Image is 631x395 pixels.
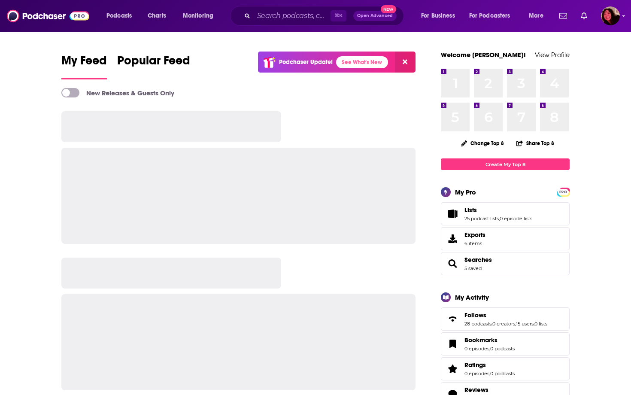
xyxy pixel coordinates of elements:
a: Show notifications dropdown [577,9,591,23]
button: Show profile menu [601,6,620,25]
a: My Feed [61,53,107,79]
span: Exports [464,231,485,239]
a: Follows [464,311,547,319]
span: For Podcasters [469,10,510,22]
span: Searches [441,252,570,275]
a: 0 episode lists [500,216,532,222]
span: Monitoring [183,10,213,22]
a: Show notifications dropdown [556,9,570,23]
a: Popular Feed [117,53,190,79]
a: Welcome [PERSON_NAME]! [441,51,526,59]
a: See What's New [336,56,388,68]
span: , [491,321,492,327]
a: Ratings [444,363,461,375]
a: 25 podcast lists [464,216,499,222]
span: Follows [441,307,570,331]
span: Logged in as Kathryn-Musilek [601,6,620,25]
a: View Profile [535,51,570,59]
span: Bookmarks [441,332,570,355]
a: Reviews [464,386,515,394]
span: For Business [421,10,455,22]
span: , [489,371,490,377]
button: open menu [464,9,523,23]
img: Podchaser - Follow, Share and Rate Podcasts [7,8,89,24]
span: Lists [441,202,570,225]
span: More [529,10,543,22]
span: , [489,346,490,352]
span: Popular Feed [117,53,190,73]
span: Ratings [464,361,486,369]
span: New [381,5,396,13]
span: Bookmarks [464,336,498,344]
button: open menu [415,9,466,23]
span: PRO [558,189,568,195]
span: Follows [464,311,486,319]
a: 0 podcasts [490,371,515,377]
span: Lists [464,206,477,214]
button: Change Top 8 [456,138,509,149]
span: ⌘ K [331,10,346,21]
span: Exports [444,233,461,245]
a: PRO [558,188,568,195]
span: , [499,216,500,222]
span: Ratings [441,357,570,380]
span: My Feed [61,53,107,73]
span: , [534,321,534,327]
span: , [515,321,516,327]
button: open menu [177,9,224,23]
input: Search podcasts, credits, & more... [254,9,331,23]
a: Create My Top 8 [441,158,570,170]
span: Podcasts [106,10,132,22]
button: open menu [523,9,554,23]
a: New Releases & Guests Only [61,88,174,97]
a: Ratings [464,361,515,369]
span: Open Advanced [357,14,393,18]
div: Search podcasts, credits, & more... [238,6,412,26]
a: Exports [441,227,570,250]
a: Bookmarks [444,338,461,350]
button: open menu [100,9,143,23]
span: 6 items [464,240,485,246]
a: Searches [464,256,492,264]
p: Podchaser Update! [279,58,333,66]
div: My Activity [455,293,489,301]
div: My Pro [455,188,476,196]
a: 0 creators [492,321,515,327]
a: Lists [444,208,461,220]
a: Follows [444,313,461,325]
a: 5 saved [464,265,482,271]
a: 0 episodes [464,346,489,352]
span: Charts [148,10,166,22]
a: 0 podcasts [490,346,515,352]
a: 28 podcasts [464,321,491,327]
span: Reviews [464,386,488,394]
button: Open AdvancedNew [353,11,397,21]
a: Bookmarks [464,336,515,344]
a: 15 users [516,321,534,327]
a: Searches [444,258,461,270]
button: Share Top 8 [516,135,555,152]
a: Lists [464,206,532,214]
img: User Profile [601,6,620,25]
a: 0 episodes [464,371,489,377]
a: 0 lists [534,321,547,327]
a: Charts [142,9,171,23]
